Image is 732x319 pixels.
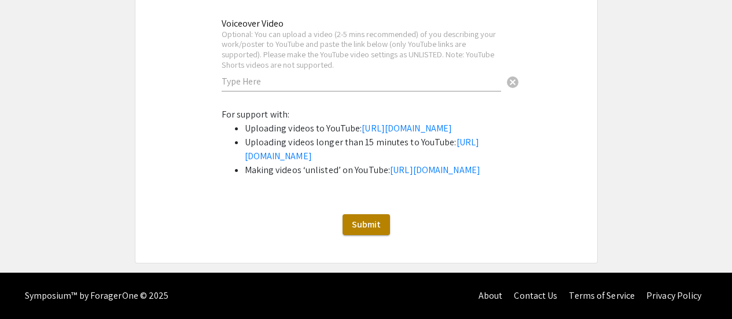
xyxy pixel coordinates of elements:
li: Uploading videos longer than 15 minutes to YouTube: [245,135,511,163]
iframe: Chat [9,267,49,310]
a: About [479,289,503,302]
li: Making videos ‘unlisted’ on YouTube: [245,163,511,177]
span: For support with: [222,108,290,120]
a: [URL][DOMAIN_NAME] [245,136,480,162]
button: Submit [343,214,390,235]
span: Submit [352,218,381,230]
a: Contact Us [514,289,557,302]
mat-label: Voiceover Video [222,17,284,30]
div: Optional: You can upload a video (2-5 mins recommended) of you describing your work/poster to You... [222,29,501,69]
input: Type Here [222,75,501,87]
a: [URL][DOMAIN_NAME] [390,164,480,176]
li: Uploading videos to YouTube: [245,122,511,135]
a: Privacy Policy [646,289,701,302]
div: Symposium™ by ForagerOne © 2025 [25,273,169,319]
span: cancel [506,75,520,89]
button: Clear [501,69,524,93]
a: [URL][DOMAIN_NAME] [362,122,452,134]
a: Terms of Service [569,289,635,302]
